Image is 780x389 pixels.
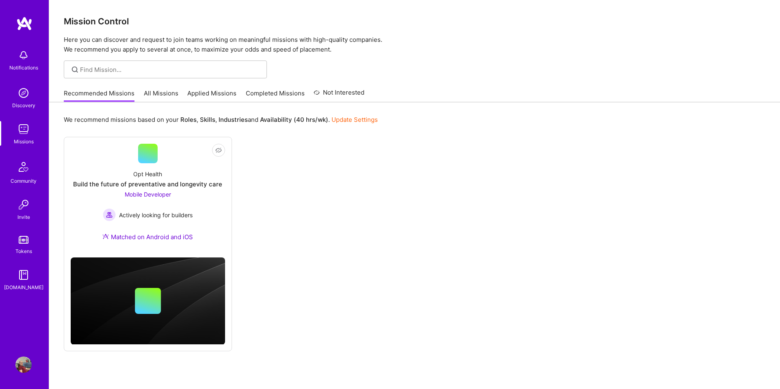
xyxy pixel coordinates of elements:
[17,213,30,221] div: Invite
[15,121,32,137] img: teamwork
[64,89,134,102] a: Recommended Missions
[16,16,32,31] img: logo
[11,177,37,185] div: Community
[14,137,34,146] div: Missions
[80,65,261,74] input: Find Mission...
[15,357,32,373] img: User Avatar
[331,116,378,123] a: Update Settings
[200,116,215,123] b: Skills
[260,116,328,123] b: Availability (40 hrs/wk)
[102,233,109,240] img: Ateam Purple Icon
[9,63,38,72] div: Notifications
[15,85,32,101] img: discovery
[4,283,43,292] div: [DOMAIN_NAME]
[125,191,171,198] span: Mobile Developer
[133,170,162,178] div: Opt Health
[15,47,32,63] img: bell
[15,197,32,213] img: Invite
[64,16,765,26] h3: Mission Control
[73,180,222,188] div: Build the future of preventative and longevity care
[103,208,116,221] img: Actively looking for builders
[219,116,248,123] b: Industries
[71,144,225,251] a: Opt HealthBuild the future of preventative and longevity careMobile Developer Actively looking fo...
[180,116,197,123] b: Roles
[102,233,193,241] div: Matched on Android and iOS
[19,236,28,244] img: tokens
[246,89,305,102] a: Completed Missions
[13,357,34,373] a: User Avatar
[314,88,364,102] a: Not Interested
[12,101,35,110] div: Discovery
[14,157,33,177] img: Community
[215,147,222,153] i: icon EyeClosed
[64,115,378,124] p: We recommend missions based on your , , and .
[119,211,193,219] span: Actively looking for builders
[187,89,236,102] a: Applied Missions
[15,267,32,283] img: guide book
[71,257,225,345] img: cover
[144,89,178,102] a: All Missions
[70,65,80,74] i: icon SearchGrey
[64,35,765,54] p: Here you can discover and request to join teams working on meaningful missions with high-quality ...
[15,247,32,255] div: Tokens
